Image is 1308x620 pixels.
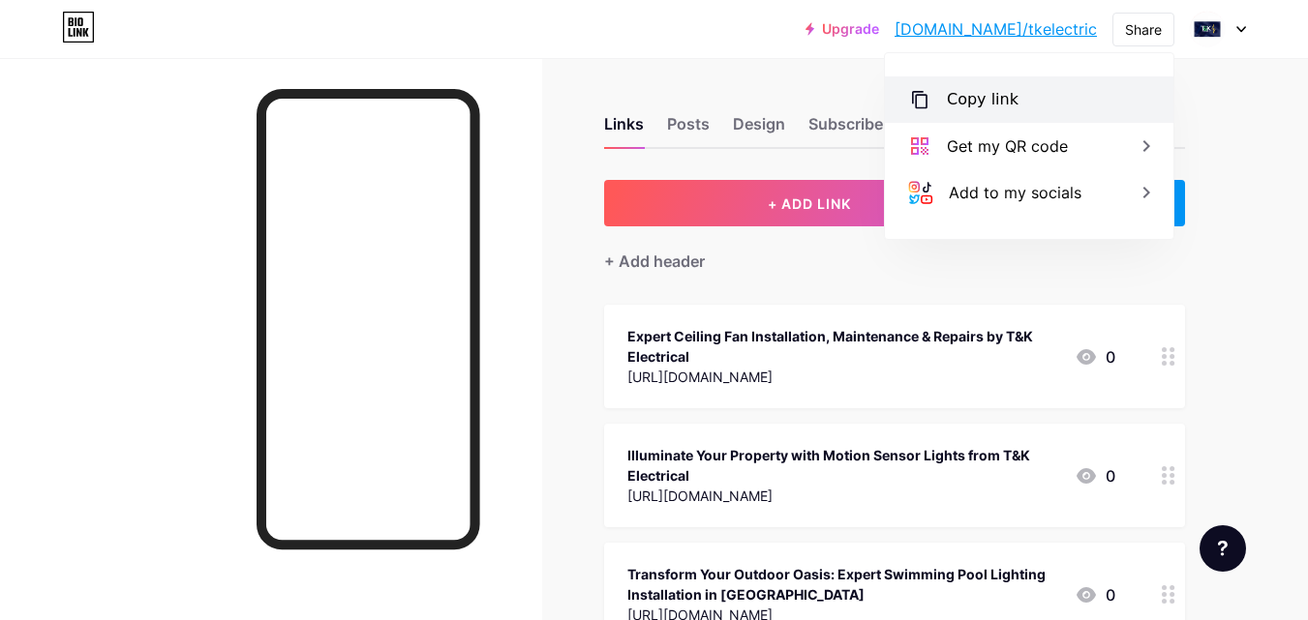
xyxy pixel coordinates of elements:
[733,112,785,147] div: Design
[1075,583,1115,606] div: 0
[627,445,1059,486] div: Illuminate Your Property with Motion Sensor Lights from T&K Electrical
[667,112,710,147] div: Posts
[947,88,1019,111] div: Copy link
[895,17,1097,41] a: [DOMAIN_NAME]/tkelectric
[604,250,705,273] div: + Add header
[949,181,1081,204] div: Add to my socials
[808,112,897,147] div: Subscribers
[1125,19,1162,40] div: Share
[806,21,879,37] a: Upgrade
[604,112,644,147] div: Links
[768,195,851,212] span: + ADD LINK
[1189,11,1226,47] img: tkelectric
[627,564,1059,605] div: Transform Your Outdoor Oasis: Expert Swimming Pool Lighting Installation in [GEOGRAPHIC_DATA]
[604,180,1016,226] button: + ADD LINK
[947,134,1068,158] div: Get my QR code
[627,326,1059,367] div: Expert Ceiling Fan Installation, Maintenance & Repairs by T&K Electrical
[1075,464,1115,487] div: 0
[1075,345,1115,369] div: 0
[627,486,1059,506] div: [URL][DOMAIN_NAME]
[627,367,1059,387] div: [URL][DOMAIN_NAME]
